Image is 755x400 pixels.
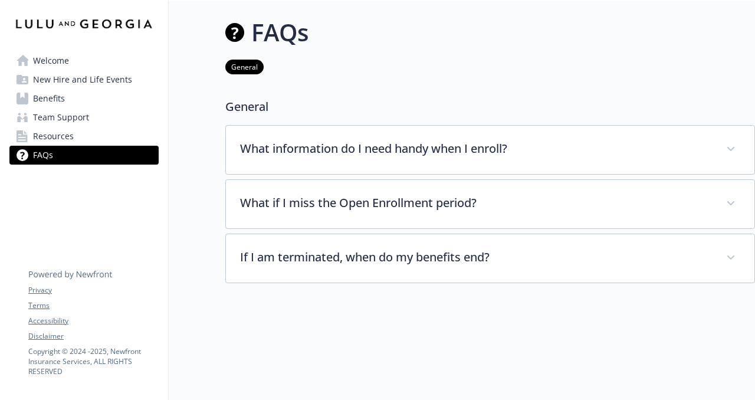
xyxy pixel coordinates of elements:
a: FAQs [9,146,159,165]
div: If I am terminated, when do my benefits end? [226,234,754,283]
p: Copyright © 2024 - 2025 , Newfront Insurance Services, ALL RIGHTS RESERVED [28,346,158,376]
a: General [225,61,264,72]
p: What information do I need handy when I enroll? [240,140,712,158]
a: Disclaimer [28,331,158,342]
p: What if I miss the Open Enrollment period? [240,194,712,212]
a: Team Support [9,108,159,127]
span: FAQs [33,146,53,165]
span: Welcome [33,51,69,70]
a: New Hire and Life Events [9,70,159,89]
h1: FAQs [251,15,308,50]
a: Resources [9,127,159,146]
span: New Hire and Life Events [33,70,132,89]
a: Accessibility [28,316,158,326]
a: Terms [28,300,158,311]
p: General [225,98,755,116]
a: Privacy [28,285,158,296]
span: Resources [33,127,74,146]
div: What information do I need handy when I enroll? [226,126,754,174]
div: What if I miss the Open Enrollment period? [226,180,754,228]
span: Team Support [33,108,89,127]
a: Welcome [9,51,159,70]
p: If I am terminated, when do my benefits end? [240,248,712,266]
span: Benefits [33,89,65,108]
a: Benefits [9,89,159,108]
